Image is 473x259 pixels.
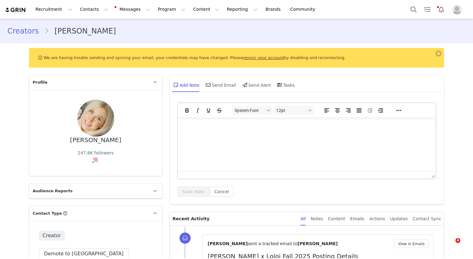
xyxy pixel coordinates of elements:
button: Justify [354,106,364,115]
button: Cancel [209,187,234,197]
button: Underline [203,106,214,115]
button: Align right [343,106,354,115]
span: 12pt [276,108,306,113]
a: Creators [7,26,44,37]
a: resync your account [243,55,284,60]
button: Align center [332,106,343,115]
button: View in Emails [394,240,429,248]
div: Send Email [204,78,236,92]
div: Notes [311,212,323,226]
button: Reporting [223,2,261,16]
button: Contacts [76,2,112,16]
span: 4 [455,238,460,243]
img: instagram.svg [93,157,98,162]
div: Press the Up and Down arrow keys to resize the editor. [429,171,436,179]
button: Fonts [232,106,272,115]
span: Audience Reports [33,188,73,194]
div: Add Note [172,78,200,92]
button: Bold [182,106,192,115]
button: Font sizes [274,106,314,115]
a: Brands [262,2,286,16]
div: Contact Sync [413,212,441,226]
div: Updates [390,212,408,226]
button: Italic [192,106,203,115]
a: Tasks [421,2,434,16]
div: 247.8K followers [78,150,114,156]
button: Program [154,2,189,16]
button: Recruitment [32,2,76,16]
button: Save Note [177,187,209,197]
span: System Font [235,108,265,113]
button: Search [407,2,420,16]
iframe: Rich Text Area [178,118,436,171]
button: Strikethrough [214,106,224,115]
span: [PERSON_NAME] [297,241,338,246]
button: Messages [112,2,154,16]
button: Decrease indent [365,106,375,115]
button: Notifications [435,2,448,16]
div: Content [328,212,345,226]
img: placeholder-profile.jpg [452,5,462,14]
button: Increase indent [375,106,386,115]
div: Actions [369,212,385,226]
div: Emails [350,212,364,226]
span: Contact Type [33,210,62,217]
button: Profile [448,5,468,14]
div: All [301,212,306,226]
img: 4beff6a3-ee37-48da-99d1-4aa042717a69.jpg [77,100,114,137]
button: Align left [321,106,332,115]
button: Content [189,2,223,16]
div: Tasks [276,78,295,92]
span: [PERSON_NAME] [208,241,248,246]
div: Send Alert [241,78,271,92]
img: grin logo [5,7,26,13]
span: sent a tracked email to [248,241,297,246]
span: Creator [39,231,65,241]
a: Community [287,2,322,16]
button: Reveal or hide additional toolbar items [394,106,404,115]
span: Profile [33,79,47,86]
p: Recent Activity [172,212,295,225]
iframe: Intercom live chat [443,238,458,253]
div: We are having trouble sending and syncing your email, your credentials may have changed. Please b... [29,48,444,68]
div: [PERSON_NAME] [70,137,121,144]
